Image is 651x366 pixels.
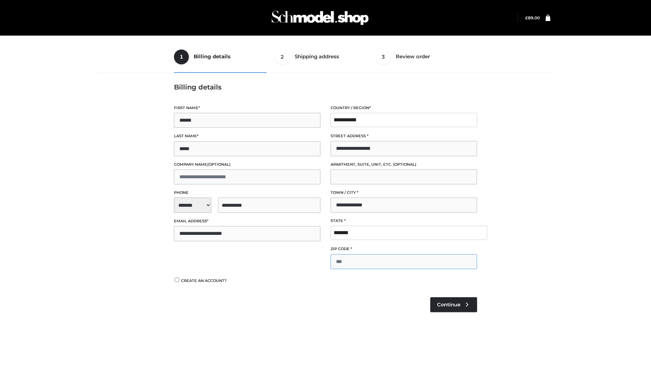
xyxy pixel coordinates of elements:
span: £ [525,15,528,20]
label: Country / Region [331,105,477,111]
a: £89.00 [525,15,540,20]
span: Continue [437,302,460,308]
label: Email address [174,218,320,224]
span: Create an account? [181,278,227,283]
a: Continue [430,297,477,312]
input: Create an account? [174,278,180,282]
h3: Billing details [174,83,477,91]
label: Apartment, suite, unit, etc. [331,161,477,168]
label: Last name [174,133,320,139]
label: Town / City [331,189,477,196]
label: Company name [174,161,320,168]
label: First name [174,105,320,111]
label: State [331,218,477,224]
label: Street address [331,133,477,139]
span: (optional) [207,162,231,167]
bdi: 89.00 [525,15,540,20]
label: Phone [174,189,320,196]
img: Schmodel Admin 964 [269,4,371,31]
label: ZIP Code [331,246,477,252]
span: (optional) [393,162,416,167]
